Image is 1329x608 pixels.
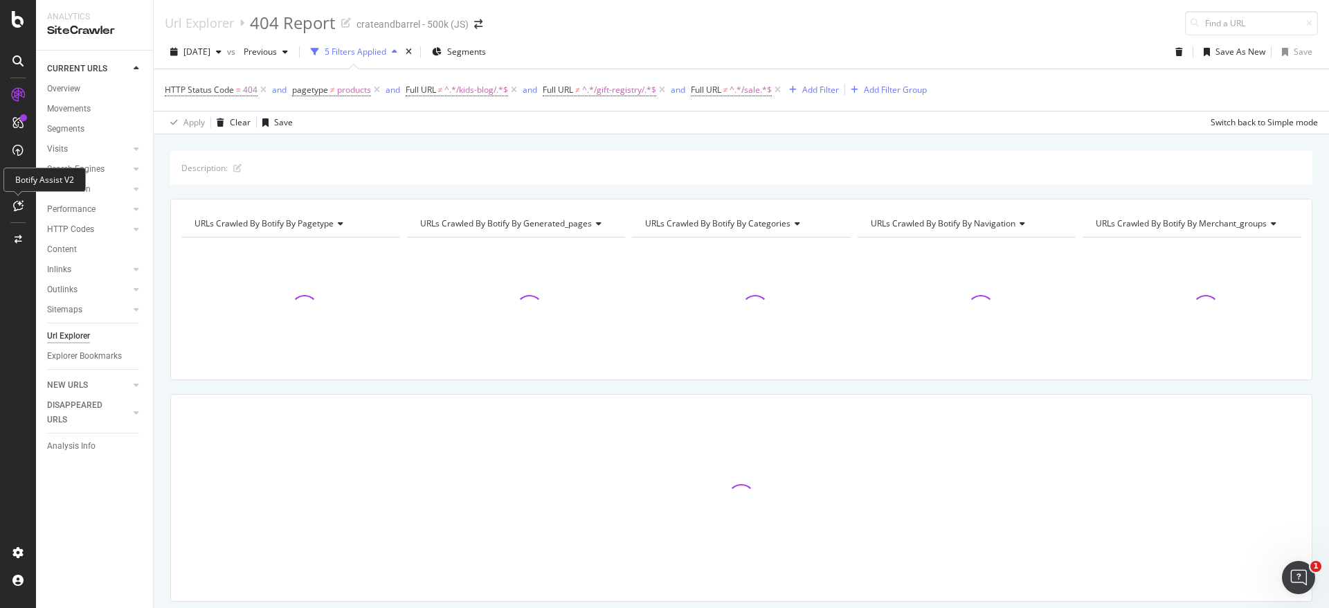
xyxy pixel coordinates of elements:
span: URLs Crawled By Botify By pagetype [195,217,334,229]
div: Clear [230,116,251,128]
span: ≠ [330,84,335,96]
div: Description: [181,162,228,174]
a: Inlinks [47,262,129,277]
h4: URLs Crawled By Botify By generated_pages [417,213,613,235]
a: Distribution [47,182,129,197]
a: HTTP Codes [47,222,129,237]
a: Performance [47,202,129,217]
a: Url Explorer [47,329,143,343]
span: 2025 Sep. 4th [183,46,210,57]
div: and [523,84,537,96]
span: Full URL [691,84,721,96]
div: NEW URLS [47,378,88,393]
button: Clear [211,111,251,134]
span: ^.*/gift-registry/.*$ [582,80,656,100]
div: Add Filter [802,84,839,96]
button: and [523,83,537,96]
span: pagetype [292,84,328,96]
div: Add Filter Group [864,84,927,96]
h4: URLs Crawled By Botify By navigation [868,213,1064,235]
a: Segments [47,122,143,136]
h4: URLs Crawled By Botify By pagetype [192,213,388,235]
div: arrow-right-arrow-left [474,19,482,29]
iframe: Intercom live chat [1282,561,1315,594]
div: DISAPPEARED URLS [47,398,117,427]
div: Switch back to Simple mode [1211,116,1318,128]
div: Analysis Info [47,439,96,454]
span: URLs Crawled By Botify By generated_pages [420,217,592,229]
a: Sitemaps [47,303,129,317]
a: Movements [47,102,143,116]
span: 404 [243,80,257,100]
span: URLs Crawled By Botify By categories [645,217,790,229]
input: Find a URL [1185,11,1318,35]
button: Save [257,111,293,134]
div: 404 Report [250,11,336,35]
h4: URLs Crawled By Botify By merchant_groups [1093,213,1289,235]
a: Explorer Bookmarks [47,349,143,364]
div: and [386,84,400,96]
h4: URLs Crawled By Botify By categories [642,213,838,235]
button: and [671,83,685,96]
div: Inlinks [47,262,71,277]
div: CURRENT URLS [47,62,107,76]
button: Save [1276,41,1312,63]
div: Botify Assist V2 [3,168,86,192]
div: HTTP Codes [47,222,94,237]
div: SiteCrawler [47,23,142,39]
span: URLs Crawled By Botify By merchant_groups [1096,217,1267,229]
div: Performance [47,202,96,217]
div: Save [1294,46,1312,57]
a: NEW URLS [47,378,129,393]
button: Save As New [1198,41,1265,63]
div: Analytics [47,11,142,23]
button: [DATE] [165,41,227,63]
a: Outlinks [47,283,129,297]
div: 5 Filters Applied [325,46,386,57]
span: ≠ [438,84,443,96]
div: Explorer Bookmarks [47,349,122,364]
a: Visits [47,142,129,157]
button: Add Filter Group [845,82,927,98]
div: Url Explorer [47,329,90,343]
button: Previous [238,41,293,63]
button: and [272,83,287,96]
span: 1 [1310,561,1321,572]
span: vs [227,46,238,57]
span: HTTP Status Code [165,84,234,96]
div: Save [274,116,293,128]
div: times [403,45,415,59]
div: Movements [47,102,91,116]
span: ≠ [575,84,580,96]
div: Outlinks [47,283,78,297]
span: Full URL [406,84,436,96]
span: Segments [447,46,486,57]
a: Overview [47,82,143,96]
div: Apply [183,116,205,128]
button: Segments [426,41,491,63]
a: Search Engines [47,162,129,177]
span: = [236,84,241,96]
span: ^.*/kids-blog/.*$ [444,80,508,100]
button: Apply [165,111,205,134]
span: ^.*/sale.*$ [730,80,772,100]
button: Add Filter [784,82,839,98]
a: Content [47,242,143,257]
button: 5 Filters Applied [305,41,403,63]
span: ≠ [723,84,728,96]
span: Previous [238,46,277,57]
a: Url Explorer [165,15,234,30]
a: Analysis Info [47,439,143,454]
span: Full URL [543,84,573,96]
div: Search Engines [47,162,105,177]
a: CURRENT URLS [47,62,129,76]
div: Sitemaps [47,303,82,317]
button: and [386,83,400,96]
a: DISAPPEARED URLS [47,398,129,427]
div: Overview [47,82,80,96]
div: Visits [47,142,68,157]
button: Switch back to Simple mode [1205,111,1318,134]
div: and [272,84,287,96]
div: Save As New [1215,46,1265,57]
